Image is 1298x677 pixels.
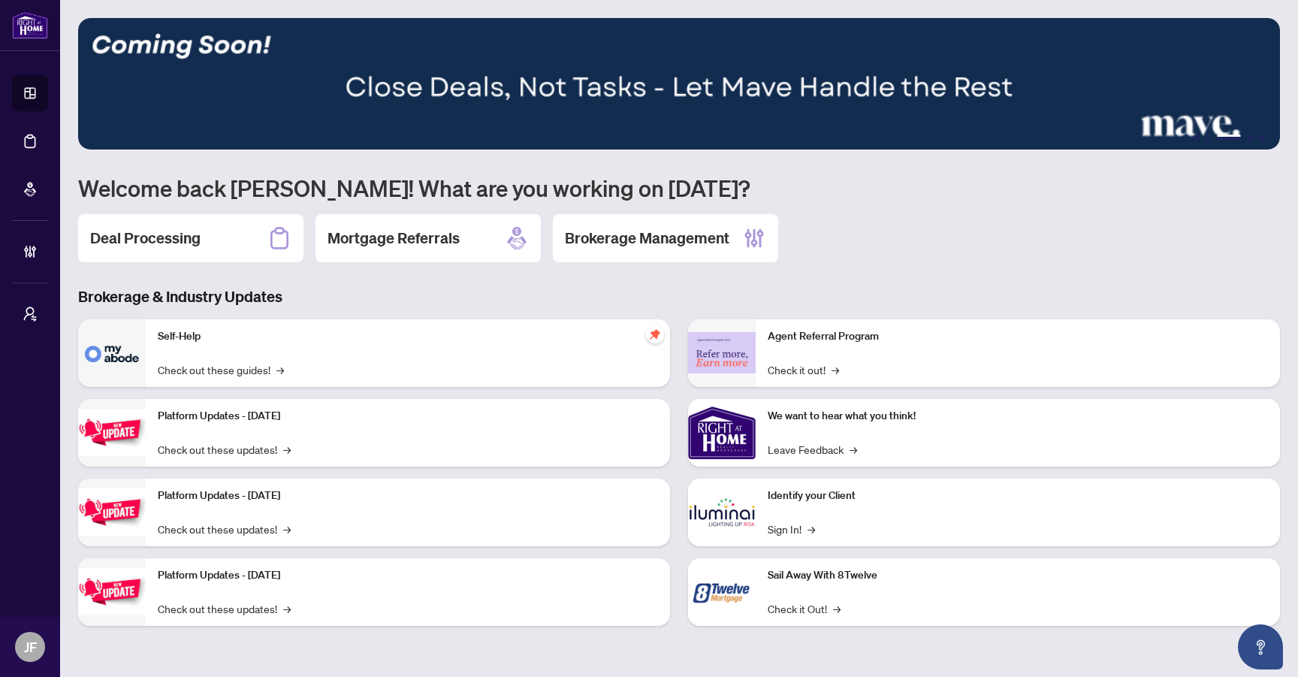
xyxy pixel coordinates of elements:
h2: Brokerage Management [565,228,729,249]
span: user-switch [23,307,38,322]
img: Platform Updates - July 21, 2025 [78,409,146,456]
a: Check out these updates!→ [158,600,291,617]
img: logo [12,11,48,39]
h2: Deal Processing [90,228,201,249]
button: 2 [1205,134,1211,141]
img: We want to hear what you think! [688,399,756,467]
button: 1 [1193,134,1199,141]
span: → [283,600,291,617]
button: 4 [1247,134,1253,141]
a: Sign In!→ [768,521,815,537]
a: Check out these updates!→ [158,441,291,458]
h3: Brokerage & Industry Updates [78,286,1280,307]
button: 5 [1259,134,1265,141]
h2: Mortgage Referrals [328,228,460,249]
button: 3 [1217,134,1241,141]
span: → [850,441,857,458]
a: Check it Out!→ [768,600,841,617]
a: Check it out!→ [768,361,839,378]
a: Leave Feedback→ [768,441,857,458]
span: → [807,521,815,537]
p: We want to hear what you think! [768,408,1268,425]
p: Platform Updates - [DATE] [158,488,658,504]
span: → [832,361,839,378]
img: Self-Help [78,319,146,387]
a: Check out these updates!→ [158,521,291,537]
button: Open asap [1238,624,1283,669]
img: Platform Updates - July 8, 2025 [78,488,146,536]
span: → [283,441,291,458]
span: → [276,361,284,378]
p: Identify your Client [768,488,1268,504]
p: Platform Updates - [DATE] [158,567,658,584]
img: Agent Referral Program [688,332,756,373]
img: Identify your Client [688,479,756,546]
a: Check out these guides!→ [158,361,284,378]
img: Slide 2 [78,18,1280,150]
span: pushpin [646,325,664,343]
img: Platform Updates - June 23, 2025 [78,568,146,615]
p: Agent Referral Program [768,328,1268,345]
span: → [283,521,291,537]
span: → [833,600,841,617]
p: Sail Away With 8Twelve [768,567,1268,584]
p: Self-Help [158,328,658,345]
p: Platform Updates - [DATE] [158,408,658,425]
h1: Welcome back [PERSON_NAME]! What are you working on [DATE]? [78,174,1280,202]
img: Sail Away With 8Twelve [688,558,756,626]
span: JF [24,636,37,657]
